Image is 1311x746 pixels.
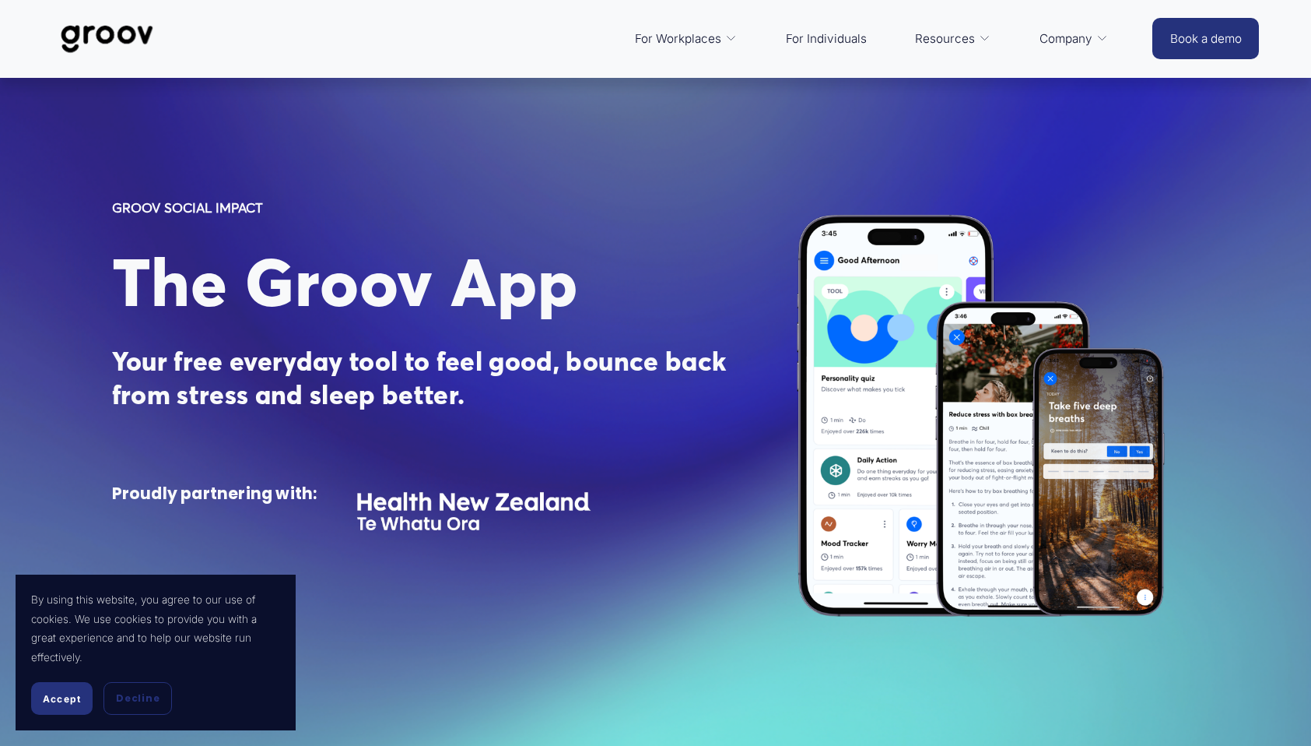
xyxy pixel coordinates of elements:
[1152,18,1258,59] a: Book a demo
[112,345,733,410] strong: Your free everyday tool to feel good, bounce back from stress and sleep better.
[112,241,578,323] span: The Groov App
[31,682,93,715] button: Accept
[43,693,81,705] span: Accept
[103,682,172,715] button: Decline
[52,13,162,65] img: Groov | Workplace Science Platform | Unlock Performance | Drive Results
[112,199,263,216] strong: GROOV SOCIAL IMPACT
[31,590,280,667] p: By using this website, you agree to our use of cookies. We use cookies to provide you with a grea...
[112,483,317,505] strong: Proudly partnering with:
[1032,20,1116,58] a: folder dropdown
[778,20,875,58] a: For Individuals
[16,575,296,730] section: Cookie banner
[915,28,975,50] span: Resources
[1039,28,1092,50] span: Company
[907,20,999,58] a: folder dropdown
[116,691,159,706] span: Decline
[635,28,721,50] span: For Workplaces
[627,20,745,58] a: folder dropdown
